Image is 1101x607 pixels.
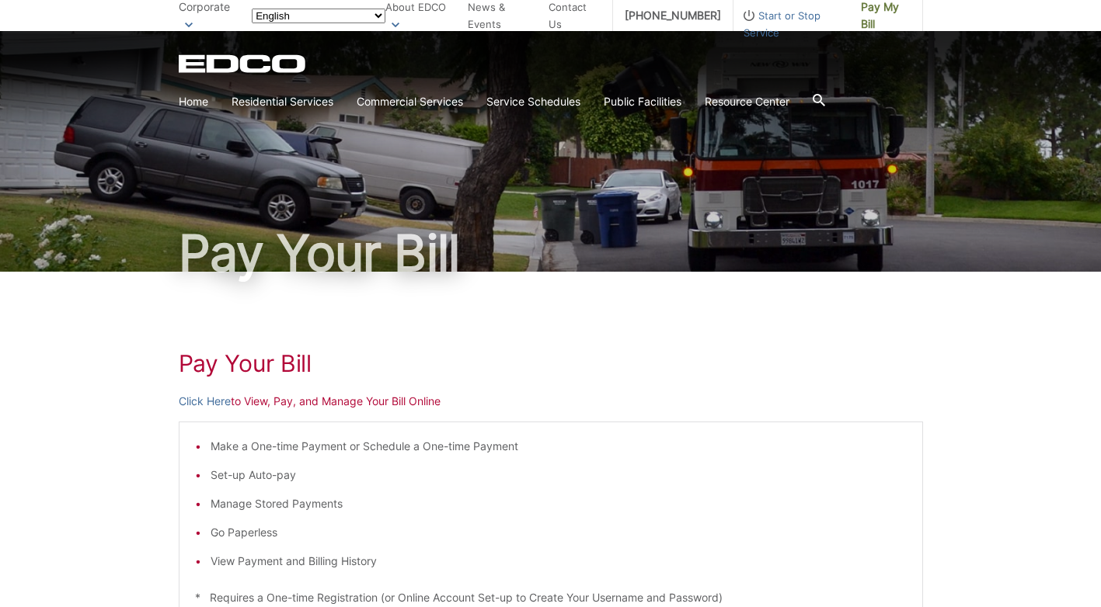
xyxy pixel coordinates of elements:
a: Home [179,93,208,110]
a: Service Schedules [486,93,580,110]
a: Click Here [179,393,231,410]
h1: Pay Your Bill [179,228,923,278]
a: Resource Center [705,93,789,110]
a: Commercial Services [357,93,463,110]
a: EDCD logo. Return to the homepage. [179,54,308,73]
li: Make a One-time Payment or Schedule a One-time Payment [211,438,907,455]
li: Set-up Auto-pay [211,467,907,484]
li: Manage Stored Payments [211,495,907,512]
li: Go Paperless [211,524,907,541]
a: Public Facilities [604,93,681,110]
select: Select a language [252,9,385,23]
h1: Pay Your Bill [179,349,923,377]
li: View Payment and Billing History [211,553,907,570]
p: to View, Pay, and Manage Your Bill Online [179,393,923,410]
a: Residential Services [232,93,333,110]
p: * Requires a One-time Registration (or Online Account Set-up to Create Your Username and Password) [195,589,907,606]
